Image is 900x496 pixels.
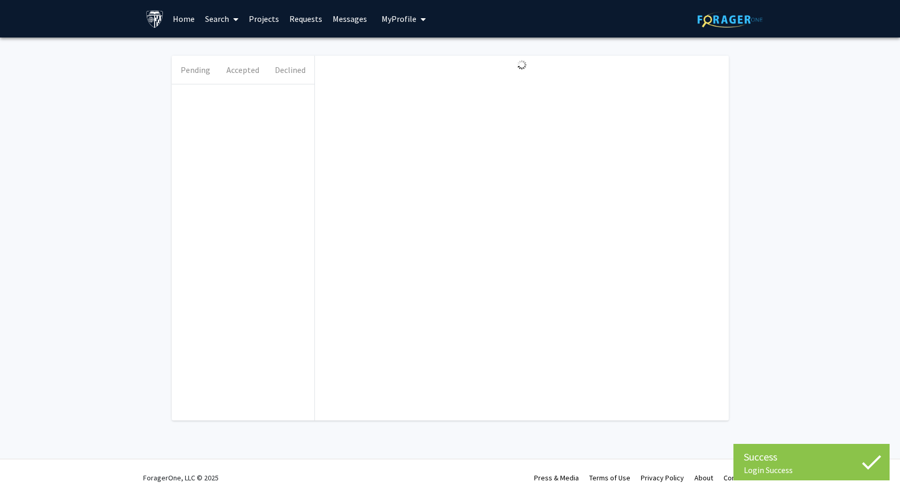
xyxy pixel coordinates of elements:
[168,1,200,37] a: Home
[589,473,630,482] a: Terms of Use
[641,473,684,482] a: Privacy Policy
[267,56,314,84] button: Declined
[382,14,416,24] span: My Profile
[146,10,164,28] img: Johns Hopkins University Logo
[327,1,372,37] a: Messages
[698,11,763,28] img: ForagerOne Logo
[8,449,44,488] iframe: Chat
[219,56,267,84] button: Accepted
[744,465,879,475] div: Login Success
[143,460,219,496] div: ForagerOne, LLC © 2025
[694,473,713,482] a: About
[172,56,219,84] button: Pending
[744,449,879,465] div: Success
[200,1,244,37] a: Search
[534,473,579,482] a: Press & Media
[244,1,284,37] a: Projects
[724,473,757,482] a: Contact Us
[284,1,327,37] a: Requests
[513,56,531,74] img: Loading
